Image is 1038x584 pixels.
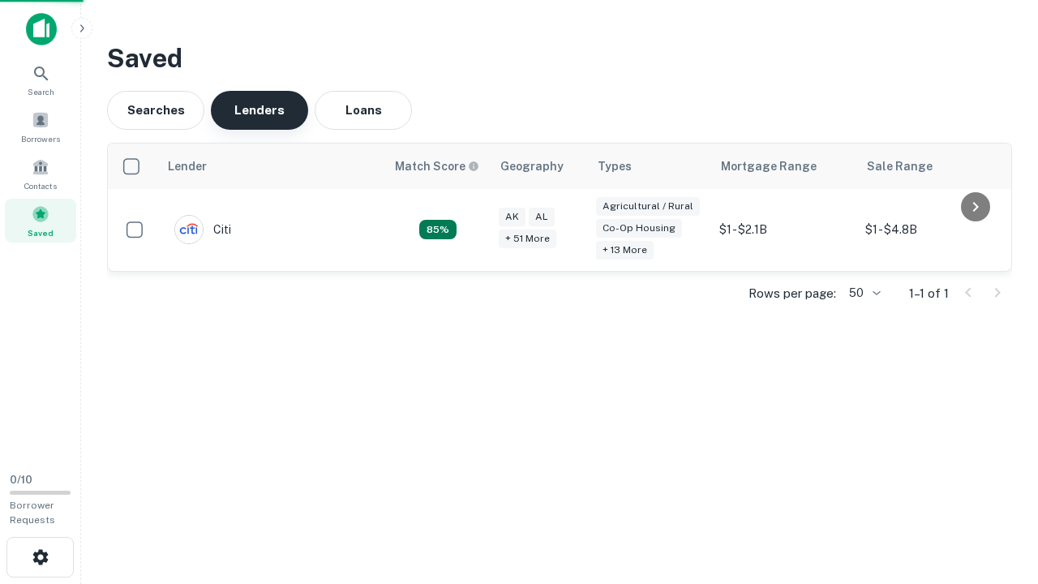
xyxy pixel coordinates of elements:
[843,281,883,305] div: 50
[867,157,933,176] div: Sale Range
[491,144,588,189] th: Geography
[10,500,55,526] span: Borrower Requests
[21,132,60,145] span: Borrowers
[588,144,711,189] th: Types
[711,144,857,189] th: Mortgage Range
[499,208,525,226] div: AK
[175,216,203,243] img: picture
[28,85,54,98] span: Search
[211,91,308,130] button: Lenders
[711,189,857,271] td: $1 - $2.1B
[174,215,231,244] div: Citi
[5,58,76,101] a: Search
[857,189,1003,271] td: $1 - $4.8B
[721,157,817,176] div: Mortgage Range
[158,144,385,189] th: Lender
[596,197,700,216] div: Agricultural / Rural
[10,474,32,486] span: 0 / 10
[748,284,836,303] p: Rows per page:
[395,157,476,175] h6: Match Score
[909,284,949,303] p: 1–1 of 1
[419,220,457,239] div: Capitalize uses an advanced AI algorithm to match your search with the best lender. The match sco...
[107,39,1012,78] h3: Saved
[5,105,76,148] a: Borrowers
[957,454,1038,532] iframe: Chat Widget
[598,157,632,176] div: Types
[596,219,682,238] div: Co-op Housing
[24,179,57,192] span: Contacts
[5,199,76,243] a: Saved
[395,157,479,175] div: Capitalize uses an advanced AI algorithm to match your search with the best lender. The match sco...
[168,157,207,176] div: Lender
[315,91,412,130] button: Loans
[385,144,491,189] th: Capitalize uses an advanced AI algorithm to match your search with the best lender. The match sco...
[28,226,54,239] span: Saved
[500,157,564,176] div: Geography
[857,144,1003,189] th: Sale Range
[26,13,57,45] img: capitalize-icon.png
[529,208,555,226] div: AL
[596,241,654,260] div: + 13 more
[107,91,204,130] button: Searches
[5,152,76,195] a: Contacts
[499,230,556,248] div: + 51 more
